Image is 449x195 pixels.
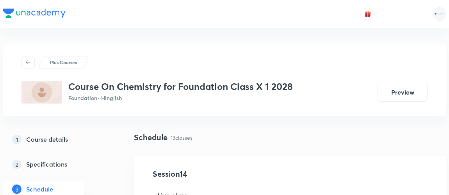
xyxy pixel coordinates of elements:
a: 2Specifications [3,156,109,172]
p: 13 classes [171,134,192,142]
a: 1Course details [3,132,109,147]
img: avatar [364,11,371,18]
img: Rahul Mishra [433,7,446,21]
p: 2 [12,160,21,169]
h4: Schedule [134,132,167,143]
p: 1 [12,135,21,144]
button: Preview [378,83,428,102]
h5: Specifications [26,160,67,169]
a: Company Logo [3,9,66,20]
h5: Schedule [26,184,53,194]
button: avatar [362,8,374,20]
img: Company Logo [3,9,66,18]
img: 34C4B8BB-32F9-4BBC-8B5C-F32A0C8421D7_plus.png [21,81,62,104]
h3: Course On Chemistry for Foundation Class X 1 2028 [68,81,293,92]
h4: Session 14 [153,168,295,180]
h5: Course details [26,135,68,144]
p: Foundation • Hinglish [68,94,293,102]
p: Plus Courses [50,59,77,66]
p: 3 [12,184,21,194]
